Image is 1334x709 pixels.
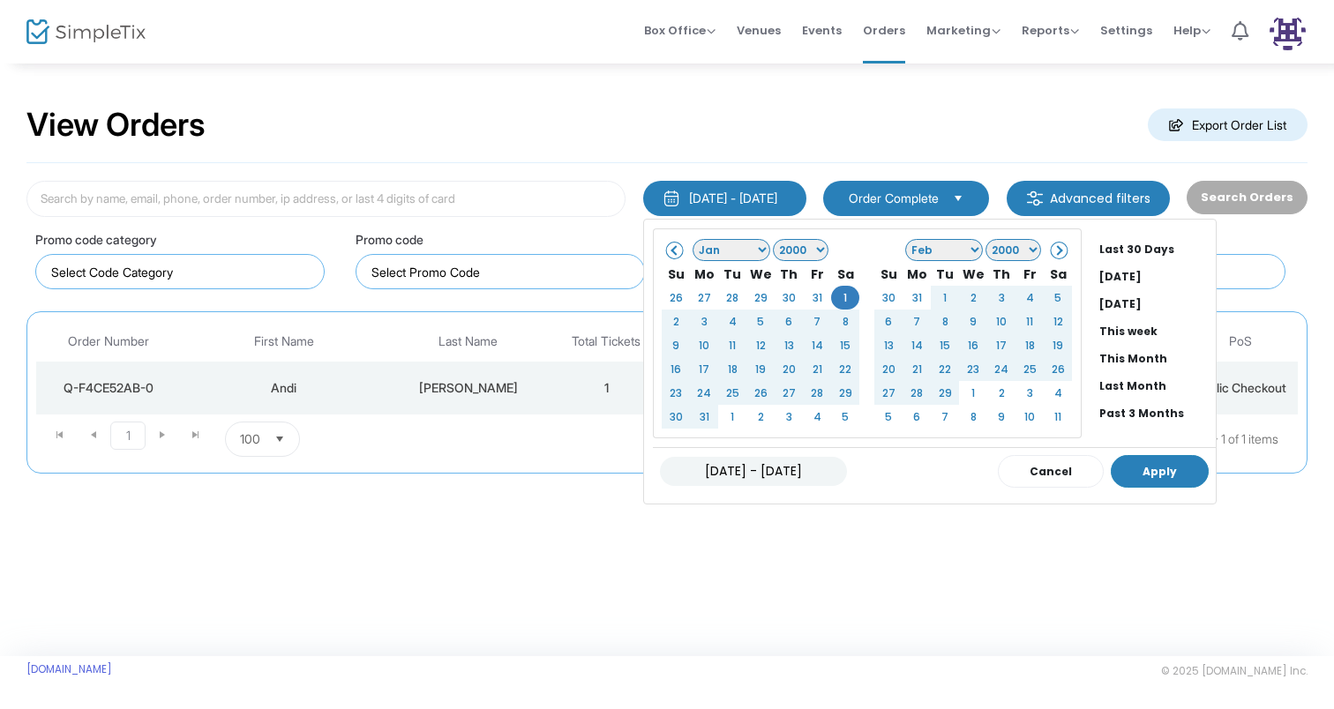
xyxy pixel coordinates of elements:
[926,22,1000,39] span: Marketing
[718,310,746,333] td: 4
[959,405,987,429] td: 8
[987,333,1015,357] td: 17
[690,262,718,286] th: Mo
[1148,108,1308,141] m-button: Export Order List
[1092,427,1216,454] li: Past 12 Months
[874,381,903,405] td: 27
[746,262,775,286] th: We
[987,262,1015,286] th: Th
[831,310,859,333] td: 8
[356,230,423,249] label: Promo code
[987,357,1015,381] td: 24
[737,8,781,53] span: Venues
[775,381,803,405] td: 27
[803,262,831,286] th: Fr
[462,422,1278,457] kendo-pager-info: 1 - 1 of 1 items
[903,357,931,381] td: 21
[184,379,383,397] div: Andi
[1015,333,1044,357] td: 18
[690,333,718,357] td: 10
[718,333,746,357] td: 11
[874,310,903,333] td: 6
[1092,290,1216,317] li: [DATE]
[1044,357,1072,381] td: 26
[831,381,859,405] td: 29
[746,333,775,357] td: 12
[267,422,292,456] button: Select
[803,405,831,429] td: 4
[1173,22,1210,39] span: Help
[863,8,905,53] span: Orders
[775,310,803,333] td: 6
[1044,310,1072,333] td: 12
[959,262,987,286] th: We
[438,334,498,349] span: Last Name
[903,381,931,405] td: 28
[998,455,1104,488] button: Cancel
[803,286,831,310] td: 31
[662,286,690,310] td: 26
[775,333,803,357] td: 13
[1092,399,1216,427] li: Past 3 Months
[718,357,746,381] td: 18
[51,263,316,281] input: NO DATA FOUND
[549,362,664,414] td: 1
[931,405,959,429] td: 7
[1015,286,1044,310] td: 4
[1161,664,1308,678] span: © 2025 [DOMAIN_NAME] Inc.
[718,262,746,286] th: Tu
[662,310,690,333] td: 2
[803,310,831,333] td: 7
[690,357,718,381] td: 17
[959,357,987,381] td: 23
[35,230,157,249] label: Promo code category
[931,310,959,333] td: 8
[1044,286,1072,310] td: 5
[987,310,1015,333] td: 10
[26,662,112,676] a: [DOMAIN_NAME]
[1195,380,1286,395] span: Public Checkout
[1015,405,1044,429] td: 10
[643,181,806,216] button: [DATE] - [DATE]
[803,333,831,357] td: 14
[1229,334,1252,349] span: PoS
[644,22,716,39] span: Box Office
[931,286,959,310] td: 1
[959,333,987,357] td: 16
[1015,262,1044,286] th: Fr
[1007,181,1170,216] m-button: Advanced filters
[690,381,718,405] td: 24
[775,405,803,429] td: 3
[663,190,680,207] img: monthly
[26,181,626,217] input: Search by name, email, phone, order number, ip address, or last 4 digits of card
[1044,381,1072,405] td: 4
[831,357,859,381] td: 22
[775,357,803,381] td: 20
[718,381,746,405] td: 25
[1015,381,1044,405] td: 3
[690,310,718,333] td: 3
[987,286,1015,310] td: 3
[903,310,931,333] td: 7
[240,430,260,448] span: 100
[392,379,544,397] div: Pappas
[803,381,831,405] td: 28
[1044,405,1072,429] td: 11
[549,321,664,362] th: Total Tickets
[26,106,206,145] h2: View Orders
[662,262,690,286] th: Su
[1015,310,1044,333] td: 11
[1044,262,1072,286] th: Sa
[931,262,959,286] th: Tu
[831,333,859,357] td: 15
[1092,345,1216,372] li: This Month
[931,357,959,381] td: 22
[41,379,176,397] div: Q-F4CE52AB-0
[931,333,959,357] td: 15
[1022,22,1079,39] span: Reports
[746,286,775,310] td: 29
[903,405,931,429] td: 6
[746,310,775,333] td: 5
[718,286,746,310] td: 28
[1111,455,1209,488] button: Apply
